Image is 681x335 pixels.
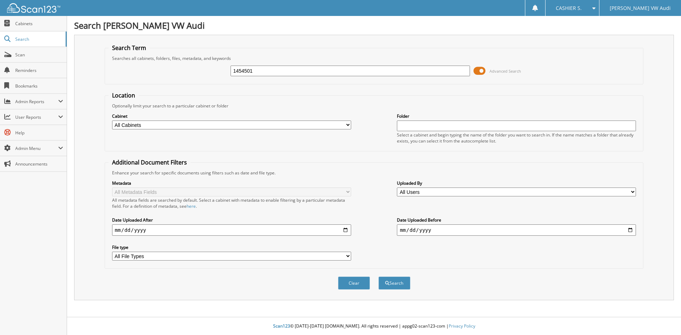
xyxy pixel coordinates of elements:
[397,180,636,186] label: Uploaded By
[112,197,351,209] div: All metadata fields are searched by default. Select a cabinet with metadata to enable filtering b...
[15,99,58,105] span: Admin Reports
[273,323,290,329] span: Scan123
[7,3,60,13] img: scan123-logo-white.svg
[112,224,351,236] input: start
[15,36,62,42] span: Search
[449,323,475,329] a: Privacy Policy
[67,318,681,335] div: © [DATE]-[DATE] [DOMAIN_NAME]. All rights reserved | appg02-scan123-com |
[15,83,63,89] span: Bookmarks
[556,6,582,10] span: CASHIER S.
[397,132,636,144] div: Select a cabinet and begin typing the name of the folder you want to search in. If the name match...
[112,113,351,119] label: Cabinet
[489,68,521,74] span: Advanced Search
[646,301,681,335] iframe: Chat Widget
[338,277,370,290] button: Clear
[397,113,636,119] label: Folder
[15,161,63,167] span: Announcements
[15,114,58,120] span: User Reports
[112,180,351,186] label: Metadata
[109,103,640,109] div: Optionally limit your search to a particular cabinet or folder
[112,217,351,223] label: Date Uploaded After
[109,55,640,61] div: Searches all cabinets, folders, files, metadata, and keywords
[15,130,63,136] span: Help
[109,91,139,99] legend: Location
[109,170,640,176] div: Enhance your search for specific documents using filters such as date and file type.
[15,67,63,73] span: Reminders
[15,52,63,58] span: Scan
[397,217,636,223] label: Date Uploaded Before
[187,203,196,209] a: here
[378,277,410,290] button: Search
[109,44,150,52] legend: Search Term
[610,6,671,10] span: [PERSON_NAME] VW Audi
[15,21,63,27] span: Cabinets
[112,244,351,250] label: File type
[109,158,190,166] legend: Additional Document Filters
[397,224,636,236] input: end
[15,145,58,151] span: Admin Menu
[74,19,674,31] h1: Search [PERSON_NAME] VW Audi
